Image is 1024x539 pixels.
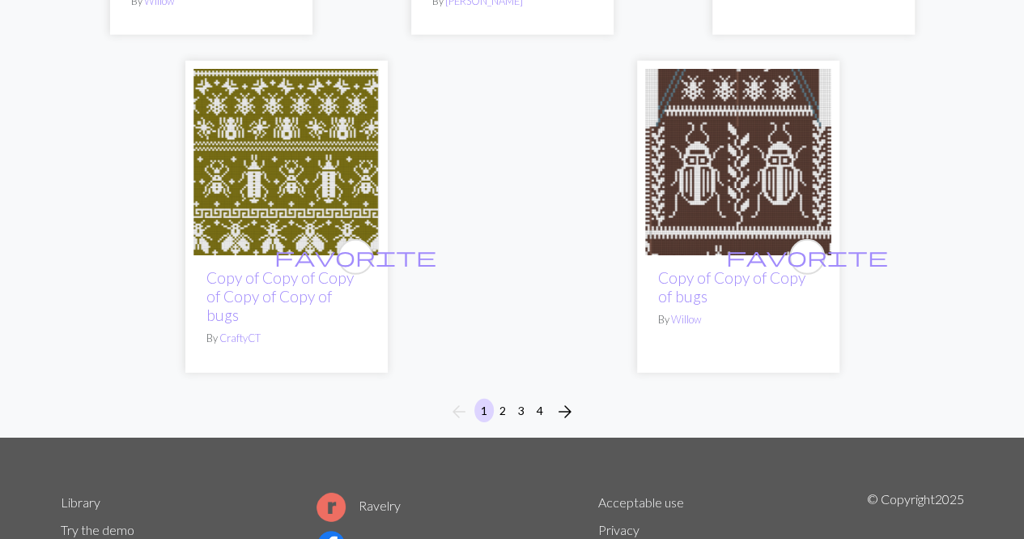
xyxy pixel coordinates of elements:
[555,402,575,421] i: Next
[317,498,401,513] a: Ravelry
[671,313,701,326] a: Willow
[726,244,888,269] span: favorite
[530,399,550,422] button: 4
[274,244,436,269] span: favorite
[206,268,354,324] a: Copy of Copy of Copy of Copy of Copy of bugs
[193,152,380,168] a: bugs
[338,239,373,275] button: favourite
[493,399,512,422] button: 2
[317,493,346,522] img: Ravelry logo
[274,241,436,273] i: favourite
[193,69,380,255] img: bugs
[206,331,367,346] p: By
[645,152,831,168] a: bugs
[555,400,575,423] span: arrow_forward
[658,268,805,306] a: Copy of Copy of Copy of bugs
[61,522,134,537] a: Try the demo
[598,494,684,510] a: Acceptable use
[219,332,261,344] a: CraftyCT
[598,522,639,537] a: Privacy
[443,399,581,425] nav: Page navigation
[474,399,494,422] button: 1
[512,399,531,422] button: 3
[726,241,888,273] i: favourite
[658,312,818,327] p: By
[789,239,825,275] button: favourite
[645,69,831,255] img: bugs
[61,494,100,510] a: Library
[549,399,581,425] button: Next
